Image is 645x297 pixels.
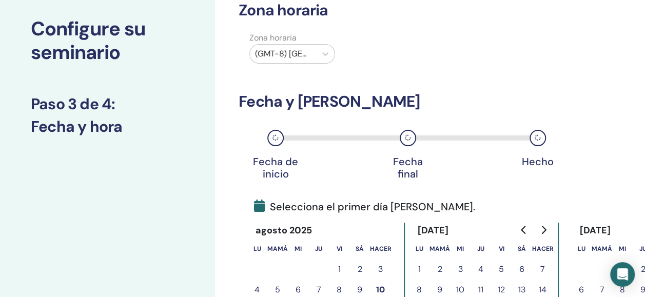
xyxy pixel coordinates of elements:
button: 1 [612,259,633,280]
th: lunes [409,239,429,259]
th: viernes [329,239,349,259]
th: jueves [471,239,491,259]
button: 3 [370,259,390,280]
button: 5 [491,259,512,280]
th: martes [592,239,612,259]
font: Paso 3 de 4 [31,94,111,114]
label: Zona horaria [243,32,341,44]
font: Selecciona el primer día [PERSON_NAME]. [270,200,475,213]
th: martes [429,239,450,259]
th: domingo [532,239,554,259]
h3: Zona horaria [239,1,555,19]
button: 2 [429,259,450,280]
th: jueves [308,239,329,259]
h3: Fecha y hora [31,117,184,136]
button: 6 [512,259,532,280]
button: 7 [532,259,553,280]
th: domingo [370,239,392,259]
th: martes [267,239,288,259]
div: agosto 2025 [247,223,320,239]
th: sábado [512,239,532,259]
button: 1 [409,259,429,280]
th: lunes [247,239,267,259]
h3: Fecha y [PERSON_NAME] [239,92,555,111]
div: Hecho [512,155,563,168]
button: 4 [471,259,491,280]
div: [DATE] [409,223,457,239]
button: 3 [450,259,471,280]
div: Abra Intercom Messenger [610,262,635,287]
th: sábado [349,239,370,259]
h2: Configure su seminario [31,17,184,64]
div: Fecha de inicio [250,155,301,180]
h3: : [31,95,184,113]
th: miércoles [612,239,633,259]
th: viernes [491,239,512,259]
th: miércoles [450,239,471,259]
button: Ir al mes anterior [516,220,532,240]
button: 2 [349,259,370,280]
th: miércoles [288,239,308,259]
th: lunes [571,239,592,259]
button: 1 [329,259,349,280]
div: Fecha final [382,155,434,180]
div: [DATE] [571,223,619,239]
button: Ir al mes siguiente [535,220,552,240]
